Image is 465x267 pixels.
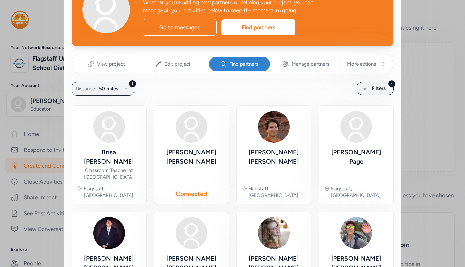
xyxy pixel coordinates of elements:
[324,148,388,166] div: [PERSON_NAME] Page
[93,111,125,143] img: Avatar
[340,217,372,249] img: Avatar
[129,80,136,88] div: 1
[176,111,207,143] img: Avatar
[176,217,207,249] img: Avatar
[143,19,217,36] div: Go to messages
[176,189,207,199] div: Connected
[342,57,389,71] button: More actions
[97,61,125,67] span: View project
[242,148,306,166] div: [PERSON_NAME] [PERSON_NAME]
[72,82,134,96] button: 1Distance:50 miles
[372,84,386,92] span: Filters
[164,61,191,67] span: Edit project
[347,61,376,67] span: More actions
[77,148,141,166] div: Brisa [PERSON_NAME]
[77,167,141,180] div: Classroom Teacher at [GEOGRAPHIC_DATA]
[331,185,388,199] div: Flagstaff, [GEOGRAPHIC_DATA]
[340,111,372,143] img: Avatar
[258,217,290,249] img: Avatar
[93,217,125,249] img: Avatar
[229,61,258,67] span: Find partners
[76,85,96,93] span: Distance:
[160,148,223,166] div: [PERSON_NAME] [PERSON_NAME]
[99,85,118,93] span: 50 miles
[292,61,329,67] span: Manage partners
[388,80,396,88] div: 4
[84,185,141,199] div: Flagstaff, [GEOGRAPHIC_DATA]
[221,19,295,35] div: Find partners
[258,111,290,143] img: Avatar
[248,185,306,199] div: Flagstaff, [GEOGRAPHIC_DATA]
